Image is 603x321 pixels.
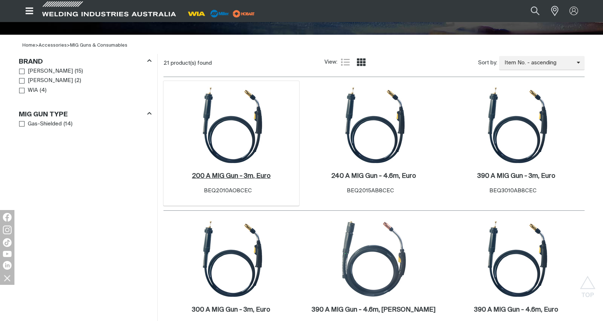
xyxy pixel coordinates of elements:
[19,119,151,129] ul: MIG Gun Type
[3,251,12,257] img: YouTube
[347,188,394,193] span: BEQ2015AB8CEC
[478,220,555,298] img: 390 A MIG Gun - 4.6m, Euro
[3,261,12,270] img: LinkedIn
[19,119,62,129] a: Gas-Shielded
[474,306,558,314] a: 390 A MIG Gun - 4.6m, Euro
[231,11,257,16] a: miller
[231,8,257,19] img: miller
[64,120,73,128] span: ( 14 )
[204,188,252,193] span: BEQ2010AO8CEC
[163,54,585,72] section: Product list controls
[19,86,38,95] a: WIA
[192,307,270,313] h2: 300 A MIG Gun - 3m, Euro
[28,86,38,95] span: WIA
[19,54,152,129] aside: Filters
[478,86,555,164] img: 390 A MIG Gun - 3m, Euro
[193,220,270,298] img: 300 A MIG Gun - 3m, Euro
[193,86,270,164] img: 200 A MIG Gun - 3m, Euro
[163,60,324,67] div: 21
[324,58,337,67] span: View:
[478,59,497,67] span: Sort by:
[192,173,271,179] h2: 200 A MIG Gun - 3m, Euro
[40,86,47,95] span: ( 4 )
[499,59,577,67] span: Item No. - ascending
[35,43,39,48] span: >
[489,188,537,193] span: BEQ3010AB8CEC
[580,276,596,292] button: Scroll to top
[3,238,12,247] img: TikTok
[75,77,81,85] span: ( 2 )
[22,43,35,48] a: Home
[70,43,127,48] a: MIG Guns & Consumables
[331,172,416,180] a: 240 A MIG Gun - 4.6m, Euro
[331,173,416,179] h2: 240 A MIG Gun - 4.6m, Euro
[19,67,151,95] ul: Brand
[28,120,62,128] span: Gas-Shielded
[477,172,555,180] a: 390 A MIG Gun - 3m, Euro
[477,173,555,179] h2: 390 A MIG Gun - 3m, Euro
[523,3,547,19] button: Search products
[19,67,73,76] a: [PERSON_NAME]
[19,76,73,86] a: [PERSON_NAME]
[19,111,68,119] h3: MIG Gun Type
[341,58,350,67] a: List view
[312,307,436,313] h2: 390 A MIG Gun - 4.6m, [PERSON_NAME]
[75,67,83,76] span: ( 15 )
[474,307,558,313] h2: 390 A MIG Gun - 4.6m, Euro
[3,213,12,222] img: Facebook
[192,172,271,180] a: 200 A MIG Gun - 3m, Euro
[28,77,73,85] span: [PERSON_NAME]
[171,60,212,66] span: product(s) found
[312,306,436,314] a: 390 A MIG Gun - 4.6m, [PERSON_NAME]
[192,306,270,314] a: 300 A MIG Gun - 3m, Euro
[19,56,152,66] div: Brand
[335,86,412,164] img: 240 A MIG Gun - 4.6m, Euro
[19,109,152,119] div: MIG Gun Type
[39,43,70,48] span: >
[335,220,412,298] img: 390 A MIG Gun - 4.6m, Bernard
[39,43,67,48] a: Accessories
[3,226,12,234] img: Instagram
[19,58,43,66] h3: Brand
[1,272,13,284] img: hide socials
[28,67,73,76] span: [PERSON_NAME]
[514,3,547,19] input: Product name or item number...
